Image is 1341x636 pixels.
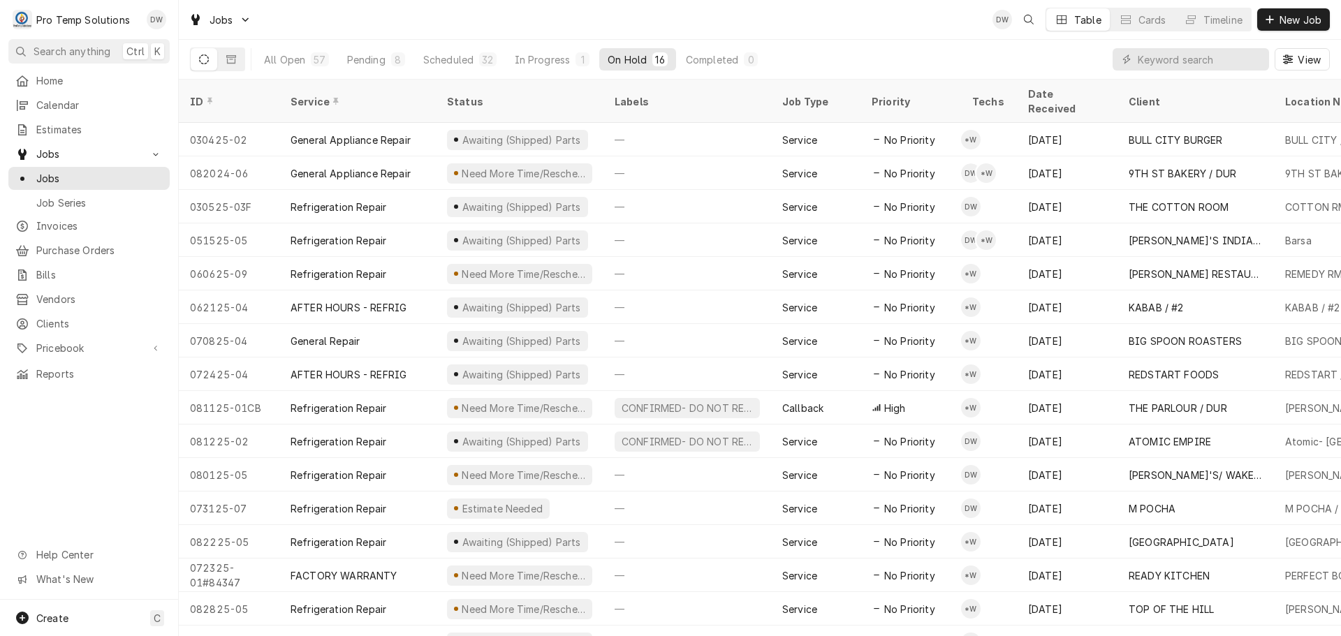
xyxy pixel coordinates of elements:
[1129,535,1234,549] div: [GEOGRAPHIC_DATA]
[884,568,935,583] span: No Priority
[992,10,1012,29] div: Dana Williams's Avatar
[8,362,170,385] a: Reports
[686,52,738,67] div: Completed
[782,602,817,616] div: Service
[1017,190,1117,223] div: [DATE]
[154,611,161,626] span: C
[884,367,935,382] span: No Priority
[961,197,981,216] div: DW
[36,195,163,210] span: Job Series
[884,166,935,181] span: No Priority
[179,458,279,491] div: 080125-05
[179,257,279,290] div: 060625-09
[1017,324,1117,357] div: [DATE]
[603,357,771,391] div: —
[961,498,981,518] div: DW
[460,334,582,348] div: Awaiting (Shipped) Parts
[961,364,981,384] div: *Kevin Williams's Avatar
[460,166,587,181] div: Need More Time/Reschedule
[460,434,582,449] div: Awaiting (Shipped) Parts
[603,156,771,190] div: —
[13,10,32,29] div: Pro Temp Solutions's Avatar
[460,535,582,549] div: Awaiting (Shipped) Parts
[782,133,817,147] div: Service
[126,44,145,59] span: Ctrl
[179,491,279,525] div: 073125-07
[460,133,582,147] div: Awaiting (Shipped) Parts
[36,73,163,88] span: Home
[13,10,32,29] div: P
[961,431,981,451] div: DW
[8,263,170,286] a: Bills
[8,69,170,92] a: Home
[1129,267,1263,281] div: [PERSON_NAME] RESTAURANT'S
[179,357,279,391] div: 072425-04
[620,434,754,449] div: CONFIRMED- DO NOT RESCHEDULE
[747,52,755,67] div: 0
[603,257,771,290] div: —
[782,401,823,415] div: Callback
[8,337,170,360] a: Go to Pricebook
[1138,13,1166,27] div: Cards
[961,197,981,216] div: Dakota Williams's Avatar
[782,233,817,248] div: Service
[291,267,386,281] div: Refrigeration Repair
[620,401,754,415] div: CONFIRMED- DO NOT RESCHEDULE
[1275,48,1330,71] button: View
[782,94,849,109] div: Job Type
[291,334,360,348] div: General Repair
[36,267,163,282] span: Bills
[884,133,935,147] span: No Priority
[972,94,1006,109] div: Techs
[460,468,587,482] div: Need More Time/Reschedule
[1129,602,1214,616] div: TOP OF THE HILL
[603,525,771,559] div: —
[961,431,981,451] div: Dakota Williams's Avatar
[1129,367,1219,382] div: REDSTART FOODS
[36,147,142,161] span: Jobs
[1017,257,1117,290] div: [DATE]
[36,98,163,112] span: Calendar
[1017,156,1117,190] div: [DATE]
[1129,94,1260,109] div: Client
[1129,568,1210,583] div: READY KITCHEN
[291,200,386,214] div: Refrigeration Repair
[603,324,771,357] div: —
[961,465,981,485] div: DW
[460,200,582,214] div: Awaiting (Shipped) Parts
[8,543,170,566] a: Go to Help Center
[976,230,996,250] div: *Kevin Williams's Avatar
[460,501,544,516] div: Estimate Needed
[615,94,760,109] div: Labels
[36,341,142,355] span: Pricebook
[961,297,981,317] div: *Kevin Williams's Avatar
[1129,200,1229,214] div: THE COTTON ROOM
[961,130,981,149] div: *Kevin Williams's Avatar
[36,316,163,331] span: Clients
[961,465,981,485] div: Dakota Williams's Avatar
[961,498,981,518] div: Dakota Williams's Avatar
[603,223,771,257] div: —
[782,267,817,281] div: Service
[291,602,386,616] div: Refrigeration Repair
[1129,334,1242,348] div: BIG SPOON ROASTERS
[291,233,386,248] div: Refrigeration Repair
[976,163,996,183] div: *Kevin Williams's Avatar
[884,468,935,482] span: No Priority
[291,133,411,147] div: General Appliance Repair
[884,535,935,549] span: No Priority
[782,535,817,549] div: Service
[179,123,279,156] div: 030425-02
[782,468,817,482] div: Service
[179,525,279,559] div: 082225-05
[603,290,771,324] div: —
[961,264,981,283] div: *Kevin Williams's Avatar
[961,398,981,417] div: *Kevin Williams's Avatar
[291,94,422,109] div: Service
[36,572,161,586] span: What's New
[36,219,163,233] span: Invoices
[961,565,981,585] div: *Kevin Williams's Avatar
[447,94,589,109] div: Status
[36,547,161,562] span: Help Center
[782,434,817,449] div: Service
